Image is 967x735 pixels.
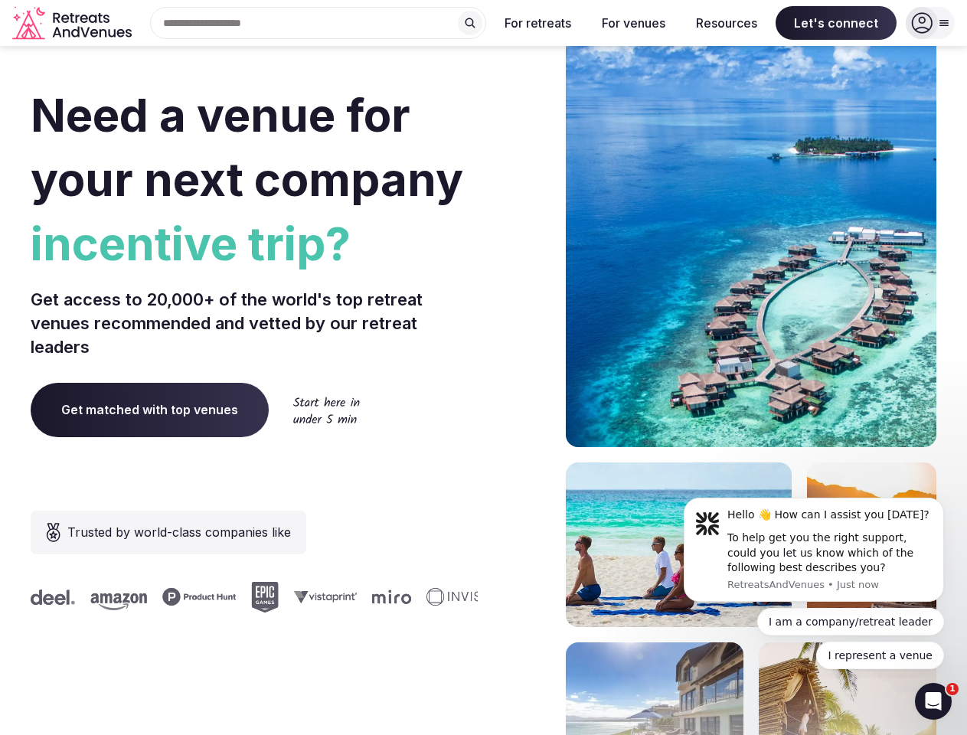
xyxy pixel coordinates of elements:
img: woman sitting in back of truck with camels [807,462,936,627]
svg: Deel company logo [30,590,74,605]
a: Get matched with top venues [31,383,269,436]
svg: Epic Games company logo [250,582,278,612]
button: For retreats [492,6,583,40]
iframe: Intercom notifications message [661,484,967,678]
span: Need a venue for your next company [31,87,463,207]
img: yoga on tropical beach [566,462,792,627]
button: For venues [590,6,678,40]
svg: Vistaprint company logo [293,590,356,603]
span: Let's connect [776,6,897,40]
span: Trusted by world-class companies like [67,523,291,541]
button: Resources [684,6,769,40]
span: incentive trip? [31,211,478,276]
a: Visit the homepage [12,6,135,41]
span: 1 [946,683,959,695]
img: Start here in under 5 min [293,397,360,423]
svg: Retreats and Venues company logo [12,6,135,41]
iframe: Intercom live chat [915,683,952,720]
svg: Invisible company logo [426,588,510,606]
p: Get access to 20,000+ of the world's top retreat venues recommended and vetted by our retreat lea... [31,288,478,358]
svg: Miro company logo [371,590,410,604]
